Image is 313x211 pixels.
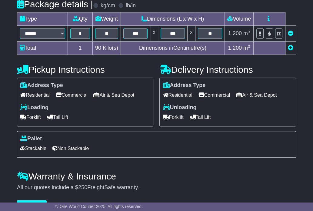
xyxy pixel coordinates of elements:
[52,144,89,153] span: Non Stackable
[20,112,41,122] span: Forklift
[17,171,296,181] h4: Warranty & Insurance
[92,12,121,26] td: Weight
[68,42,92,55] td: 1
[163,104,196,111] label: Unloading
[17,12,68,26] td: Type
[47,112,68,122] span: Tail Lift
[288,30,293,36] a: Remove this item
[20,82,63,89] label: Address Type
[163,112,183,122] span: Forklift
[17,65,154,75] h4: Pickup Instructions
[163,82,205,89] label: Address Type
[56,90,87,100] span: Commercial
[189,112,211,122] span: Tail Lift
[78,184,87,190] span: 250
[150,26,158,42] td: x
[17,200,47,211] button: Get Quotes
[243,30,250,36] span: m
[121,12,225,26] td: Dimensions (L x W x H)
[95,45,101,51] span: 90
[101,2,115,9] label: kg/cm
[121,42,225,55] td: Dimensions in Centimetre(s)
[20,90,50,100] span: Residential
[248,44,250,49] sup: 3
[55,204,143,209] span: © One World Courier 2025. All rights reserved.
[93,90,134,100] span: Air & Sea Depot
[243,45,250,51] span: m
[187,26,195,42] td: x
[17,42,68,55] td: Total
[248,30,250,34] sup: 3
[198,90,230,100] span: Commercial
[17,184,296,191] div: All our quotes include a $ FreightSafe warranty.
[228,45,242,51] span: 1.200
[288,45,293,51] a: Add new item
[20,136,42,142] label: Pallet
[126,2,136,9] label: lb/in
[20,104,48,111] label: Loading
[92,42,121,55] td: Kilo(s)
[159,65,296,75] h4: Delivery Instructions
[225,12,253,26] td: Volume
[163,90,192,100] span: Residential
[236,90,277,100] span: Air & Sea Depot
[68,12,92,26] td: Qty
[20,144,46,153] span: Stackable
[228,30,242,36] span: 1.200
